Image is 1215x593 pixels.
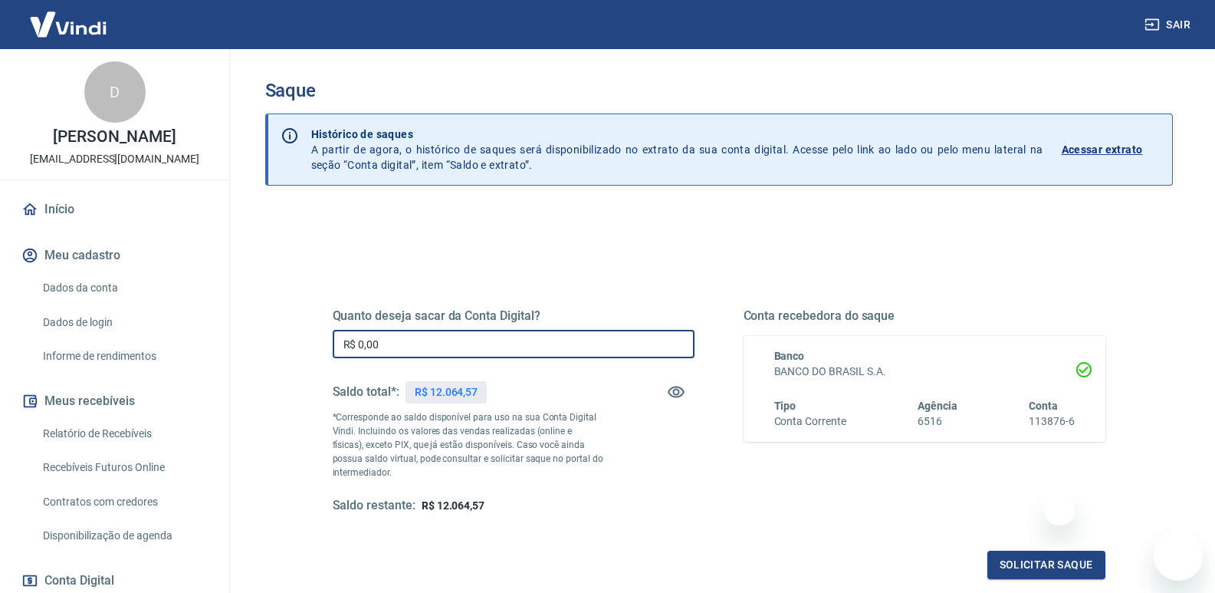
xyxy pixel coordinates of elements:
[311,127,1043,173] p: A partir de agora, o histórico de saques será disponibilizado no extrato da sua conta digital. Ac...
[37,341,211,372] a: Informe de rendimentos
[18,193,211,226] a: Início
[918,400,957,412] span: Agência
[1029,400,1058,412] span: Conta
[774,413,846,430] h6: Conta Corrente
[415,384,478,400] p: R$ 12.064,57
[1044,495,1075,525] iframe: Fechar mensagem
[30,151,199,167] p: [EMAIL_ADDRESS][DOMAIN_NAME]
[1154,532,1203,581] iframe: Botão para abrir a janela de mensagens
[311,127,1043,142] p: Histórico de saques
[744,308,1105,324] h5: Conta recebedora do saque
[1062,127,1160,173] a: Acessar extrato
[18,239,211,272] button: Meu cadastro
[37,520,211,552] a: Disponibilização de agenda
[333,410,604,479] p: *Corresponde ao saldo disponível para uso na sua Conta Digital Vindi. Incluindo os valores das ve...
[18,384,211,418] button: Meus recebíveis
[333,384,399,400] h5: Saldo total*:
[333,498,415,514] h5: Saldo restante:
[918,413,957,430] h6: 6516
[18,1,118,48] img: Vindi
[37,307,211,338] a: Dados de login
[37,486,211,518] a: Contratos com credores
[774,350,805,362] span: Banco
[37,452,211,483] a: Recebíveis Futuros Online
[1062,142,1143,157] p: Acessar extrato
[987,551,1105,579] button: Solicitar saque
[774,364,1075,380] h6: BANCO DO BRASIL S.A.
[265,80,1173,101] h3: Saque
[774,400,796,412] span: Tipo
[1029,413,1075,430] h6: 113876-6
[37,272,211,304] a: Dados da conta
[333,308,695,324] h5: Quanto deseja sacar da Conta Digital?
[1141,11,1197,39] button: Sair
[37,418,211,450] a: Relatório de Recebíveis
[84,61,146,123] div: D
[422,499,484,512] span: R$ 12.064,57
[53,129,176,145] p: [PERSON_NAME]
